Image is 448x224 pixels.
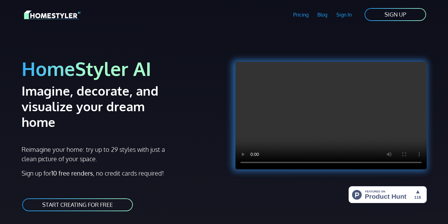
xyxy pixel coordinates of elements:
a: START CREATING FOR FREE [22,198,133,212]
a: Pricing [289,7,313,22]
h1: HomeStyler AI [22,57,220,80]
a: SIGN UP [364,7,427,22]
img: HomeStyler AI - Interior Design Made Easy: One Click to Your Dream Home | Product Hunt [349,186,427,203]
h2: Imagine, decorate, and visualize your dream home [22,83,181,130]
a: Blog [313,7,332,22]
strong: 10 free renders [51,169,93,177]
p: Reimagine your home: try up to 29 styles with just a clean picture of your space. [22,145,171,163]
img: HomeStyler AI logo [24,9,80,20]
a: Sign In [332,7,356,22]
p: Sign up for , no credit cards required! [22,168,220,178]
